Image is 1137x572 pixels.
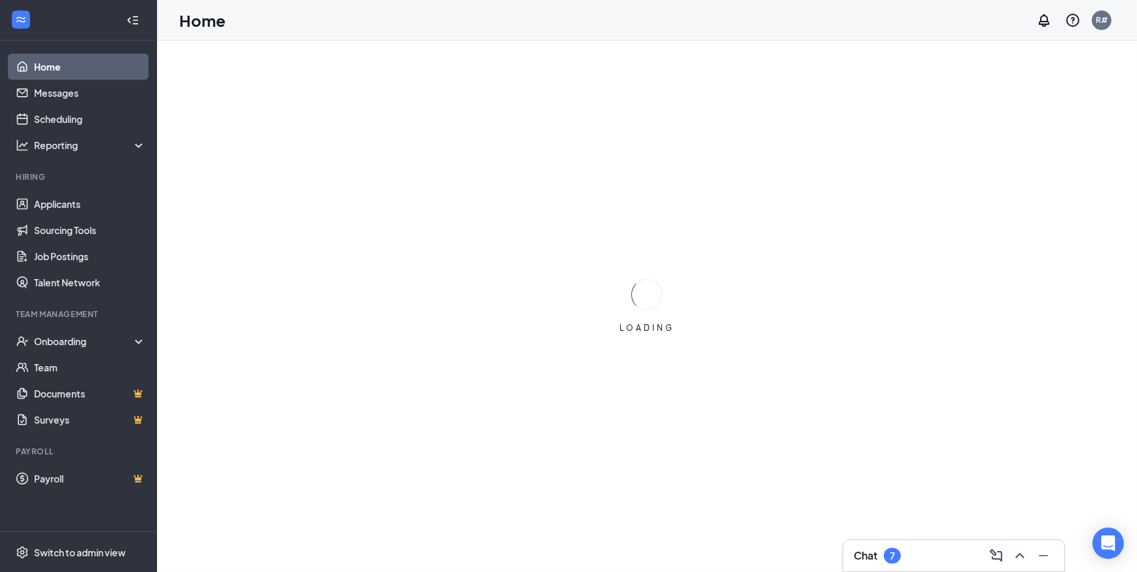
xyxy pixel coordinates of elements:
a: Messages [34,80,146,106]
svg: Collapse [126,14,139,27]
a: Applicants [34,191,146,217]
svg: ComposeMessage [988,548,1004,564]
h3: Chat [854,548,877,563]
div: 7 [890,550,895,562]
a: Talent Network [34,269,146,295]
button: Minimize [1033,545,1054,566]
a: Sourcing Tools [34,217,146,243]
svg: Minimize [1036,548,1051,564]
div: Payroll [16,446,143,457]
a: Team [34,354,146,380]
svg: Notifications [1036,12,1052,28]
a: SurveysCrown [34,407,146,433]
a: DocumentsCrown [34,380,146,407]
svg: ChevronUp [1012,548,1028,564]
a: Home [34,54,146,80]
button: ComposeMessage [986,545,1007,566]
div: R# [1096,14,1108,25]
a: Job Postings [34,243,146,269]
a: Scheduling [34,106,146,132]
svg: UserCheck [16,335,29,348]
svg: WorkstreamLogo [14,13,27,26]
svg: Analysis [16,139,29,152]
a: PayrollCrown [34,465,146,492]
div: Reporting [34,139,147,152]
button: ChevronUp [1009,545,1030,566]
h1: Home [179,9,226,31]
div: Open Intercom Messenger [1093,528,1124,559]
div: Hiring [16,171,143,182]
div: LOADING [614,322,680,333]
div: Team Management [16,309,143,320]
svg: QuestionInfo [1065,12,1081,28]
svg: Settings [16,546,29,559]
div: Switch to admin view [34,546,126,559]
div: Onboarding [34,335,135,348]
